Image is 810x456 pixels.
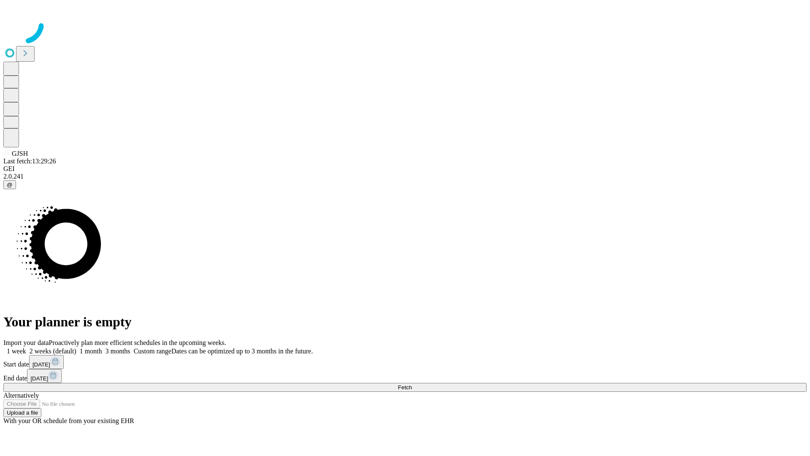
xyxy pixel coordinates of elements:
[49,339,226,346] span: Proactively plan more efficient schedules in the upcoming weeks.
[398,384,412,391] span: Fetch
[7,182,13,188] span: @
[3,383,807,392] button: Fetch
[3,180,16,189] button: @
[3,339,49,346] span: Import your data
[3,157,56,165] span: Last fetch: 13:29:26
[30,347,76,355] span: 2 weeks (default)
[3,392,39,399] span: Alternatively
[3,314,807,330] h1: Your planner is empty
[105,347,130,355] span: 3 months
[29,355,64,369] button: [DATE]
[3,165,807,173] div: GEI
[80,347,102,355] span: 1 month
[3,417,134,424] span: With your OR schedule from your existing EHR
[27,369,62,383] button: [DATE]
[3,173,807,180] div: 2.0.241
[7,347,26,355] span: 1 week
[134,347,171,355] span: Custom range
[30,375,48,382] span: [DATE]
[3,369,807,383] div: End date
[32,361,50,368] span: [DATE]
[3,355,807,369] div: Start date
[12,150,28,157] span: GJSH
[171,347,313,355] span: Dates can be optimized up to 3 months in the future.
[3,408,41,417] button: Upload a file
